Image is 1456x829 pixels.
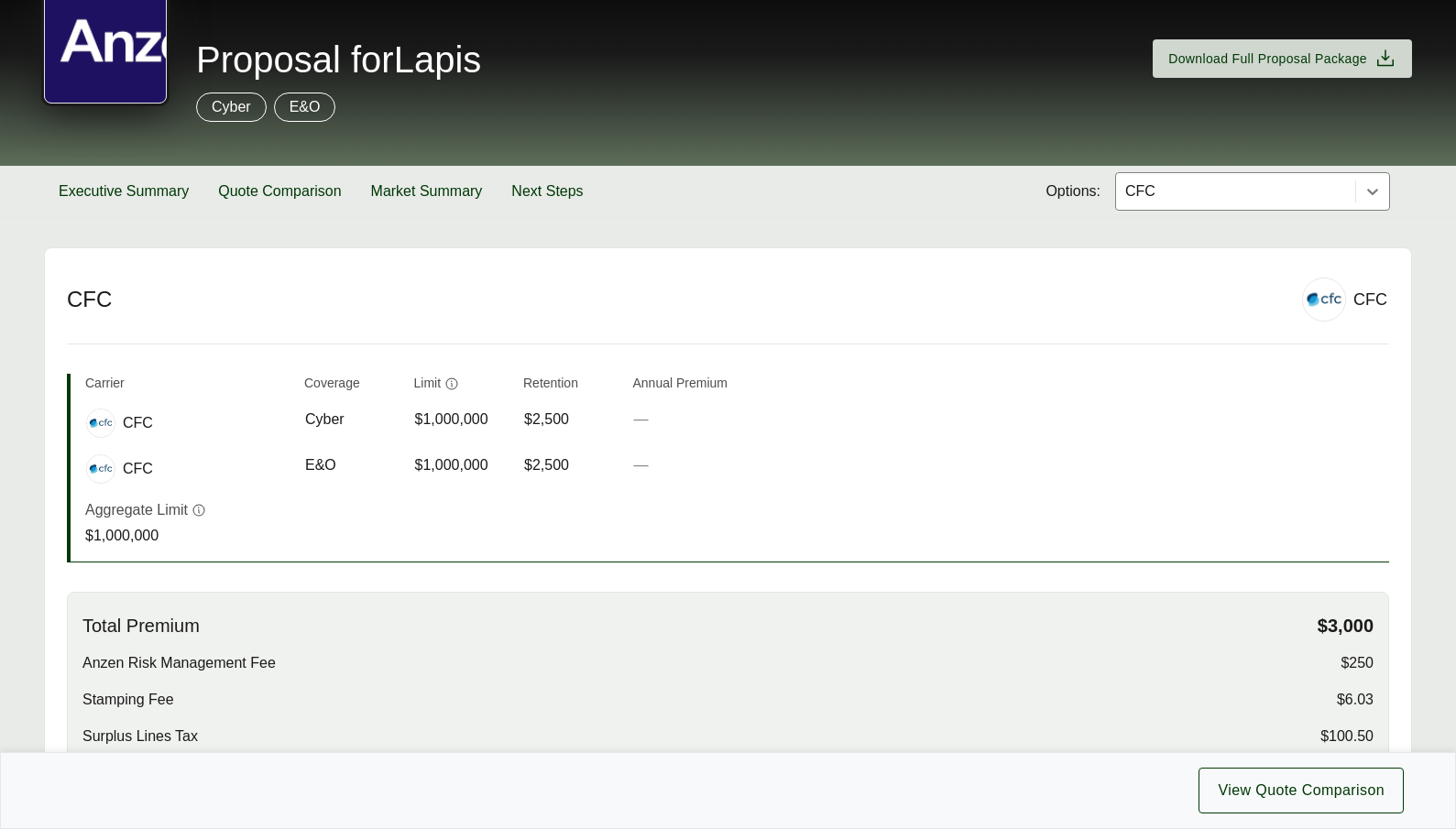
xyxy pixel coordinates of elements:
span: Options: [1045,180,1100,202]
button: Quote Comparison [203,166,356,217]
p: E&O [290,96,321,118]
span: $3,000 [1318,615,1374,638]
span: Anzen Risk Management Fee [82,652,276,674]
span: Stamping Fee [82,689,174,711]
span: Cyber [305,409,345,431]
span: $6.03 [1337,689,1374,711]
span: Proposal for Lapis [196,41,481,78]
span: — [634,457,649,473]
span: E&O [305,454,336,476]
div: CFC [1353,288,1387,312]
span: CFC [123,458,153,480]
span: $1,000,000 [415,409,488,431]
span: CFC [123,412,153,434]
span: — [634,411,649,427]
span: $2,500 [524,409,569,431]
th: Carrier [85,374,290,400]
span: Surplus Lines Tax [82,725,198,747]
img: CFC logo [87,409,115,437]
img: CFC logo [1303,278,1345,321]
button: Download Full Proposal Package [1153,39,1412,78]
button: Next Steps [497,166,597,217]
p: $1,000,000 [85,525,206,547]
span: $250 [1341,652,1374,674]
h2: CFC [67,286,1280,313]
span: View Quote Comparison [1218,780,1385,802]
button: Executive Summary [44,166,203,217]
p: Aggregate Limit [85,499,188,521]
th: Retention [523,374,619,400]
img: CFC logo [87,455,115,483]
span: $100.50 [1320,725,1374,747]
button: Market Summary [356,166,498,217]
span: Download Full Proposal Package [1168,49,1367,69]
th: Coverage [304,374,400,400]
button: View Quote Comparison [1199,768,1404,813]
span: $2,500 [524,454,569,476]
p: Cyber [212,96,251,118]
span: Total Premium [82,615,200,638]
span: $1,000,000 [415,454,488,476]
th: Limit [414,374,509,400]
th: Annual Premium [633,374,728,400]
